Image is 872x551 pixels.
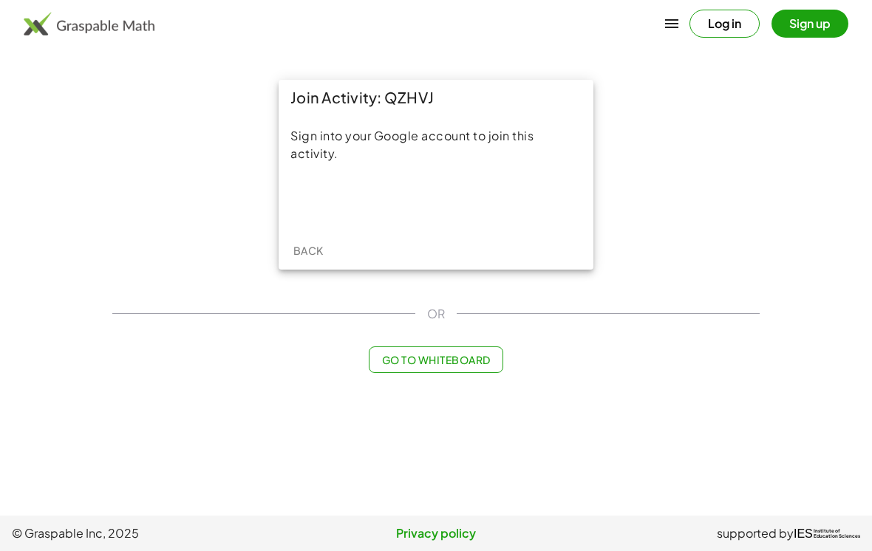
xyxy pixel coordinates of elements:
div: Acceder con Google. Se abre en una pestaña nueva [366,185,507,217]
span: Go to Whiteboard [381,353,490,366]
span: IES [794,527,813,541]
div: Sign into your Google account to join this activity. [290,127,582,162]
iframe: Botón de Acceder con Google [358,185,514,217]
a: IESInstitute ofEducation Sciences [794,524,860,542]
a: Privacy policy [295,524,578,542]
button: Log in [689,10,760,38]
button: Back [285,237,332,264]
span: © Graspable Inc, 2025 [12,524,295,542]
span: supported by [717,524,794,542]
span: Institute of Education Sciences [814,529,860,539]
button: Sign up [771,10,848,38]
span: Back [293,244,323,257]
span: OR [427,305,445,323]
div: Join Activity: QZHVJ [279,80,593,115]
button: Go to Whiteboard [369,346,503,373]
